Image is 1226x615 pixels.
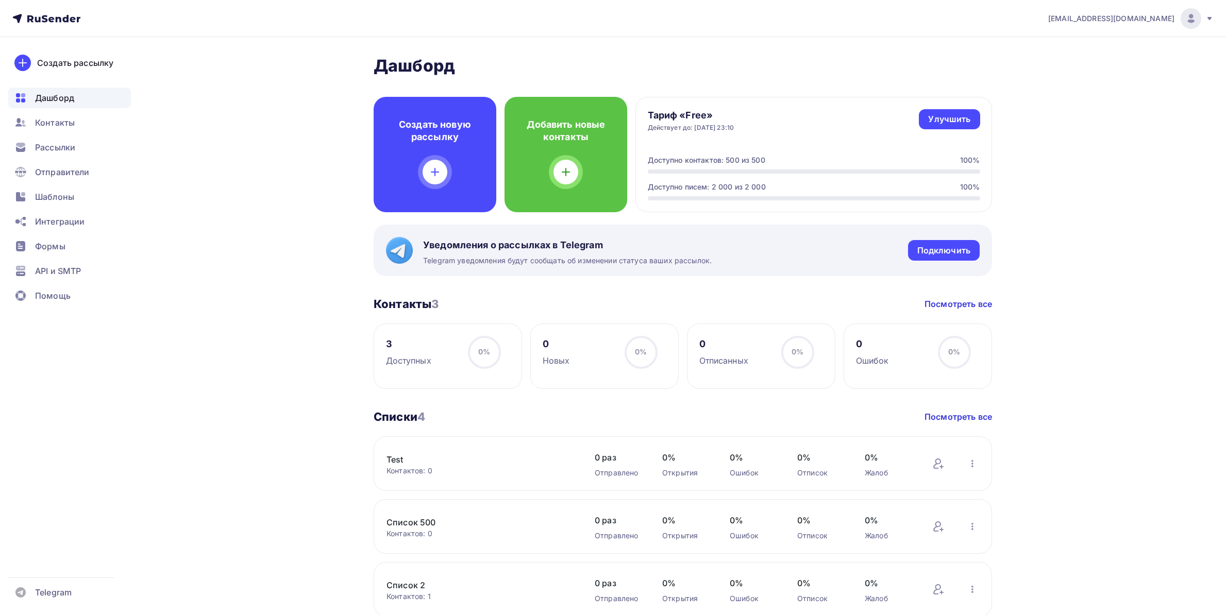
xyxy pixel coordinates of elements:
[478,347,490,356] span: 0%
[387,591,574,602] div: Контактов: 1
[423,239,712,251] span: Уведомления о рассылках в Telegram
[662,577,709,589] span: 0%
[662,468,709,478] div: Открытия
[797,577,844,589] span: 0%
[928,113,970,125] div: Улучшить
[699,354,748,367] div: Отписанных
[8,162,131,182] a: Отправители
[595,514,642,526] span: 0 раз
[386,338,431,350] div: 3
[797,468,844,478] div: Отписок
[1048,8,1214,29] a: [EMAIL_ADDRESS][DOMAIN_NAME]
[387,516,562,528] a: Список 500
[37,57,113,69] div: Создать рассылку
[35,116,75,129] span: Контакты
[662,451,709,464] span: 0%
[543,338,570,350] div: 0
[595,468,642,478] div: Отправлено
[948,347,960,356] span: 0%
[797,531,844,541] div: Отписок
[797,451,844,464] span: 0%
[390,118,480,143] h4: Создать новую рассылку
[387,579,562,591] a: Список 2
[8,112,131,133] a: Контакты
[648,109,734,122] h4: Тариф «Free»
[387,528,574,539] div: Контактов: 0
[792,347,803,356] span: 0%
[865,577,912,589] span: 0%
[595,451,642,464] span: 0 раз
[8,137,131,158] a: Рассылки
[662,593,709,604] div: Открытия
[374,409,425,424] h3: Списки
[635,347,647,356] span: 0%
[8,88,131,108] a: Дашборд
[35,289,71,302] span: Помощь
[595,593,642,604] div: Отправлено
[730,531,777,541] div: Ошибок
[595,531,642,541] div: Отправлено
[925,411,992,423] a: Посмотреть все
[1048,13,1174,24] span: [EMAIL_ADDRESS][DOMAIN_NAME]
[423,255,712,266] span: Telegram уведомления будут сообщать об изменении статуса ваших рассылок.
[521,118,611,143] h4: Добавить новые контакты
[648,155,765,165] div: Доступно контактов: 500 из 500
[35,92,74,104] span: Дашборд
[730,577,777,589] span: 0%
[386,354,431,367] div: Доступных
[856,338,889,350] div: 0
[35,191,74,203] span: Шаблоны
[960,182,980,192] div: 100%
[35,240,65,252] span: Формы
[797,593,844,604] div: Отписок
[662,531,709,541] div: Открытия
[595,577,642,589] span: 0 раз
[730,451,777,464] span: 0%
[730,593,777,604] div: Ошибок
[35,265,81,277] span: API и SMTP
[387,453,562,466] a: Test
[431,297,439,311] span: 3
[8,186,131,207] a: Шаблоны
[917,245,970,257] div: Подключить
[865,468,912,478] div: Жалоб
[648,182,766,192] div: Доступно писем: 2 000 из 2 000
[865,514,912,526] span: 0%
[8,236,131,257] a: Формы
[865,593,912,604] div: Жалоб
[797,514,844,526] span: 0%
[417,410,425,423] span: 4
[865,531,912,541] div: Жалоб
[387,466,574,476] div: Контактов: 0
[374,56,992,76] h2: Дашборд
[730,514,777,526] span: 0%
[925,298,992,310] a: Посмотреть все
[648,124,734,132] div: Действует до: [DATE] 23:10
[856,354,889,367] div: Ошибок
[35,586,72,599] span: Telegram
[543,354,570,367] div: Новых
[730,468,777,478] div: Ошибок
[35,215,85,228] span: Интеграции
[374,297,439,311] h3: Контакты
[662,514,709,526] span: 0%
[960,155,980,165] div: 100%
[865,451,912,464] span: 0%
[699,338,748,350] div: 0
[35,166,90,178] span: Отправители
[35,141,75,153] span: Рассылки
